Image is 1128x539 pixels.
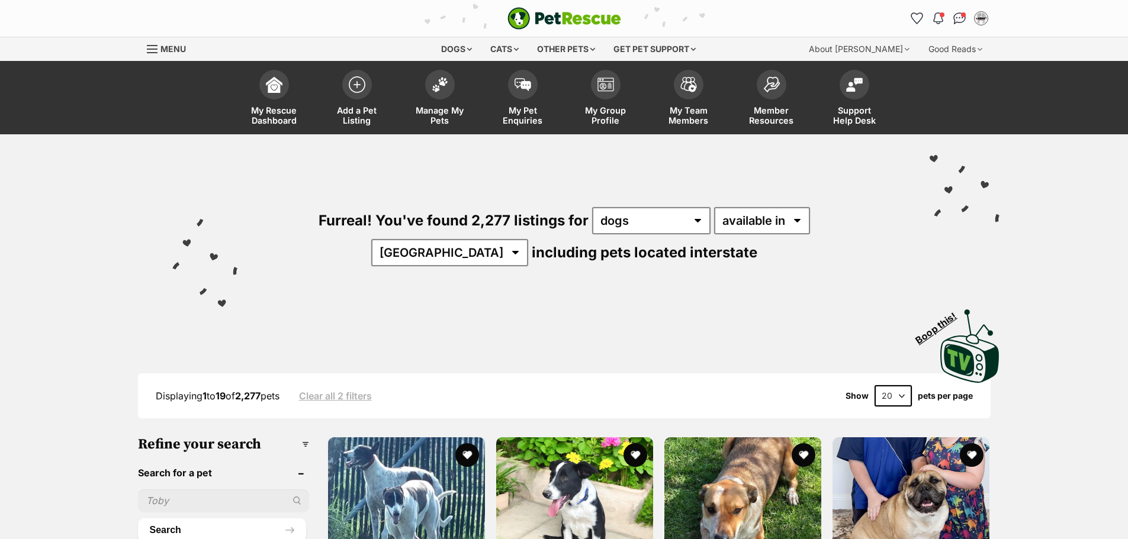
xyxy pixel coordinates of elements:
[801,37,918,61] div: About [PERSON_NAME]
[532,244,757,261] span: including pets located interstate
[846,78,863,92] img: help-desk-icon-fdf02630f3aa405de69fd3d07c3f3aa587a6932b1a1747fa1d2bba05be0121f9.svg
[940,309,1000,383] img: PetRescue TV logo
[349,76,365,93] img: add-pet-listing-icon-0afa8454b4691262ce3f59096e99ab1cd57d4a30225e0717b998d2c9b9846f56.svg
[828,105,881,125] span: Support Help Desk
[579,105,632,125] span: My Group Profile
[433,37,480,61] div: Dogs
[203,390,207,402] strong: 1
[515,78,531,91] img: pet-enquiries-icon-7e3ad2cf08bfb03b45e93fb7055b45f3efa6380592205ae92323e6603595dc1f.svg
[266,76,282,93] img: dashboard-icon-eb2f2d2d3e046f16d808141f083e7271f6b2e854fb5c12c21221c1fb7104beca.svg
[908,9,991,28] ul: Account quick links
[745,105,798,125] span: Member Resources
[319,212,589,229] span: Furreal! You've found 2,277 listings for
[432,77,448,92] img: manage-my-pets-icon-02211641906a0b7f246fdf0571729dbe1e7629f14944591b6c1af311fb30b64b.svg
[481,64,564,134] a: My Pet Enquiries
[624,443,647,467] button: favourite
[913,303,968,346] span: Boop this!
[953,12,966,24] img: chat-41dd97257d64d25036548639549fe6c8038ab92f7586957e7f3b1b290dea8141.svg
[138,489,309,512] input: Toby
[455,443,479,467] button: favourite
[147,37,194,59] a: Menu
[950,9,969,28] a: Conversations
[316,64,399,134] a: Add a Pet Listing
[399,64,481,134] a: Manage My Pets
[972,9,991,28] button: My account
[233,64,316,134] a: My Rescue Dashboard
[138,467,309,478] header: Search for a pet
[496,105,549,125] span: My Pet Enquiries
[792,443,815,467] button: favourite
[564,64,647,134] a: My Group Profile
[647,64,730,134] a: My Team Members
[507,7,621,30] a: PetRescue
[507,7,621,30] img: logo-e224e6f780fb5917bec1dbf3a21bbac754714ae5b6737aabdf751b685950b380.svg
[482,37,527,61] div: Cats
[413,105,467,125] span: Manage My Pets
[933,12,943,24] img: notifications-46538b983faf8c2785f20acdc204bb7945ddae34d4c08c2a6579f10ce5e182be.svg
[975,12,987,24] img: Boxer Rescue Network Australia profile pic
[248,105,301,125] span: My Rescue Dashboard
[846,391,869,401] span: Show
[235,390,261,402] strong: 2,277
[138,436,309,453] h3: Refine your search
[529,37,603,61] div: Other pets
[597,78,614,92] img: group-profile-icon-3fa3cf56718a62981997c0bc7e787c4b2cf8bcc04b72c1350f741eb67cf2f40e.svg
[299,390,372,401] a: Clear all 2 filters
[940,299,1000,385] a: Boop this!
[730,64,813,134] a: Member Resources
[156,390,279,402] span: Displaying to of pets
[662,105,715,125] span: My Team Members
[960,443,984,467] button: favourite
[763,76,780,92] img: member-resources-icon-8e73f808a243e03378d46382f2149f9095a855e16c252ad45f914b54edf8863c.svg
[908,9,927,28] a: Favourites
[918,391,973,401] label: pets per page
[160,44,186,54] span: Menu
[680,77,697,92] img: team-members-icon-5396bd8760b3fe7c0b43da4ab00e1e3bb1a5d9ba89233759b79545d2d3fc5d0d.svg
[216,390,226,402] strong: 19
[920,37,991,61] div: Good Reads
[330,105,384,125] span: Add a Pet Listing
[605,37,704,61] div: Get pet support
[929,9,948,28] button: Notifications
[813,64,896,134] a: Support Help Desk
